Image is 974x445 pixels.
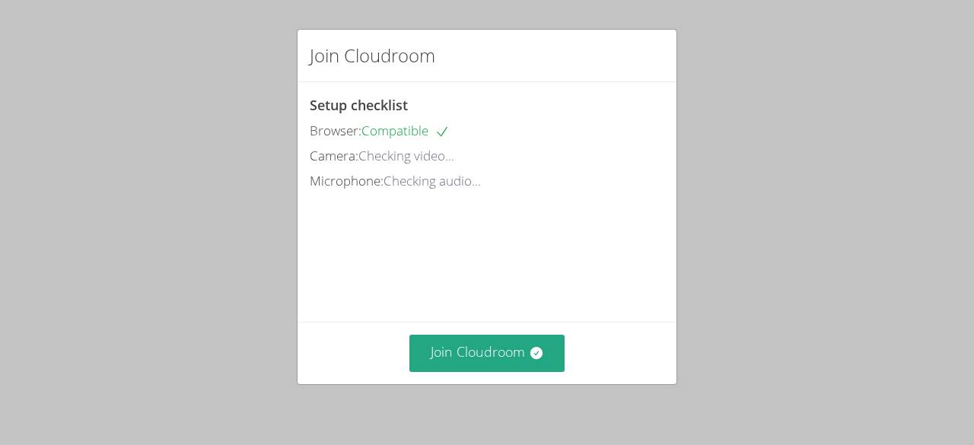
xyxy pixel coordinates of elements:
[361,122,450,139] span: Compatible
[358,147,454,164] span: Checking video...
[409,335,565,372] button: Join Cloudroom
[310,42,435,69] h2: Join Cloudroom
[310,147,358,164] span: Camera:
[310,122,361,139] span: Browser:
[384,172,481,189] span: Checking audio...
[310,172,384,189] span: Microphone:
[310,96,408,114] span: Setup checklist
